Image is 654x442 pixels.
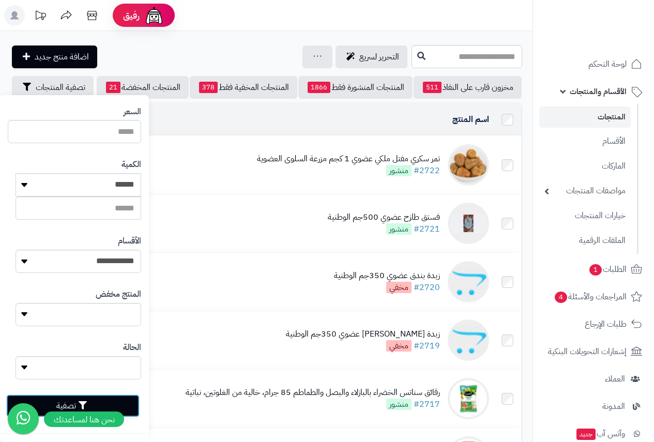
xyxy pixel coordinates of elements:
a: #2717 [414,398,440,410]
span: مخفي [386,340,412,352]
label: السعر [124,106,141,118]
img: زبدة كاجو عضوي 350جم الوطنية [448,319,489,361]
div: فستق طازح عضوي 500جم الوطنية [328,211,440,223]
a: التحرير لسريع [336,45,407,68]
span: 21 [106,82,120,93]
img: فستق طازح عضوي 500جم الوطنية [448,203,489,244]
span: مخفي [386,282,412,293]
img: رقائق سناتس الخضراء بالبازلاء والبصل والطماطم 85 جرام، خالية من الغلوتين، نباتية [448,378,489,419]
a: العملاء [539,367,648,391]
a: مخزون قارب على النفاذ511 [414,76,522,99]
img: ai-face.png [144,5,164,26]
span: طلبات الإرجاع [585,317,627,331]
div: زبدة [PERSON_NAME] عضوي 350جم الوطنية [286,328,440,340]
a: اضافة منتج جديد [12,45,97,68]
a: الماركات [539,155,631,177]
label: المنتج مخفض [96,288,141,300]
a: المراجعات والأسئلة4 [539,284,648,309]
div: رقائق سناتس الخضراء بالبازلاء والبصل والطماطم 85 جرام، خالية من الغلوتين، نباتية [186,387,440,399]
span: رفيق [123,9,140,22]
a: #2722 [414,164,440,177]
span: 511 [423,82,442,93]
a: طلبات الإرجاع [539,312,648,337]
a: خيارات المنتجات [539,205,631,227]
a: الأقسام [539,130,631,153]
span: 1 [589,264,602,276]
span: 4 [555,292,567,303]
span: تصفية المنتجات [36,81,85,94]
span: وآتس آب [575,426,625,441]
span: لوحة التحكم [588,57,627,71]
a: #2721 [414,223,440,235]
span: اضافة منتج جديد [35,51,89,63]
span: إشعارات التحويلات البنكية [548,344,627,359]
label: الحالة [123,342,141,354]
span: المراجعات والأسئلة [554,289,627,304]
a: الطلبات1 [539,257,648,282]
button: تصفية المنتجات [12,76,94,99]
span: المدونة [602,399,625,414]
img: زبدة بندق عضوي 350جم الوطنية [448,261,489,302]
button: تصفية [6,394,140,417]
a: المنتجات المنشورة فقط1866 [298,76,413,99]
div: زبدة بندق عضوي 350جم الوطنية [334,270,440,282]
a: المنتجات [539,106,631,128]
span: 378 [199,82,218,93]
img: تمر سكري مفتل ملكي عضوي 1 كجم مزرعة السلوى العضوية [448,144,489,186]
img: logo-2.png [584,26,644,48]
a: المدونة [539,394,648,419]
span: 1866 [308,82,330,93]
span: منشور [386,399,412,410]
a: المنتجات المخفية فقط378 [190,76,297,99]
a: اسم المنتج [452,113,489,126]
div: تمر سكري مفتل ملكي عضوي 1 كجم مزرعة السلوى العضوية [257,153,440,165]
label: الأقسام [118,235,141,247]
span: جديد [576,429,596,440]
a: #2720 [414,281,440,294]
label: الكمية [121,159,141,171]
span: منشور [386,165,412,176]
a: المنتجات المخفضة21 [97,76,189,99]
a: لوحة التحكم [539,52,648,77]
span: العملاء [605,372,625,386]
a: إشعارات التحويلات البنكية [539,339,648,364]
span: التحرير لسريع [359,51,399,63]
span: الأقسام والمنتجات [570,84,627,99]
a: #2719 [414,340,440,352]
a: الملفات الرقمية [539,230,631,252]
span: الطلبات [588,262,627,277]
a: مواصفات المنتجات [539,180,631,202]
a: تحديثات المنصة [27,5,53,28]
span: منشور [386,223,412,235]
